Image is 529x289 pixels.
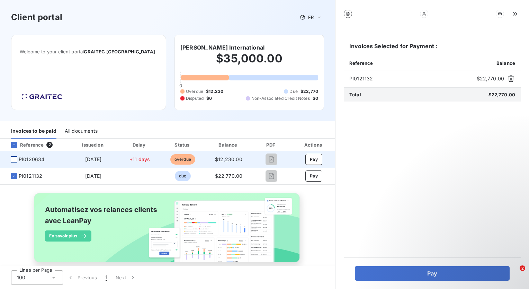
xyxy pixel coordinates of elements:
span: Disputed [186,95,204,102]
span: $22,770.00 [477,75,504,82]
h6: [PERSON_NAME] International [180,43,264,52]
span: PI0121132 [19,173,42,179]
span: 0 [179,83,182,88]
span: $22,770.00 [215,173,243,179]
span: $22,770.00 [488,92,515,97]
div: Reference [6,142,44,148]
h3: Client portal [11,11,62,24]
h2: $35,000.00 [180,52,318,72]
button: Next [111,270,141,285]
span: $0 [206,95,212,102]
span: [DATE] [85,173,101,179]
span: +11 days [129,156,150,162]
span: FR [308,15,314,20]
span: overdue [170,154,195,165]
div: Actions [292,141,336,148]
span: due [175,171,190,181]
button: Pay [305,170,322,182]
span: 2 [520,265,525,271]
div: Balance [206,141,251,148]
div: Status [162,141,203,148]
button: Pay [355,266,510,281]
span: $12,230.00 [215,156,242,162]
span: Non-Associated Credit Notes [251,95,310,102]
span: $0 [313,95,318,102]
span: $22,770 [301,88,318,95]
span: PI0121132 [349,75,474,82]
div: All documents [65,124,98,139]
span: [DATE] [85,156,101,162]
iframe: Intercom notifications message [391,222,529,270]
button: 1 [101,270,111,285]
span: Reference [349,60,373,66]
span: 100 [17,274,25,281]
iframe: Intercom live chat [505,265,522,282]
span: 1 [106,274,107,281]
span: PI0120634 [19,156,44,163]
span: Welcome to your client portal [20,49,158,54]
button: Previous [63,270,101,285]
span: Overdue [186,88,203,95]
div: Delay [120,141,160,148]
span: $12,230 [206,88,223,95]
img: Company logo [20,92,64,102]
span: Due [289,88,297,95]
span: Balance [496,60,515,66]
span: 2 [46,142,53,148]
img: banner [28,189,307,274]
div: Issued on [69,141,117,148]
button: Pay [305,154,322,165]
span: Total [349,92,361,97]
h6: Invoices Selected for Payment : [344,42,521,56]
div: PDF [254,141,289,148]
div: Invoices to be paid [11,124,56,139]
span: GRAITEC [GEOGRAPHIC_DATA] [84,49,155,54]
